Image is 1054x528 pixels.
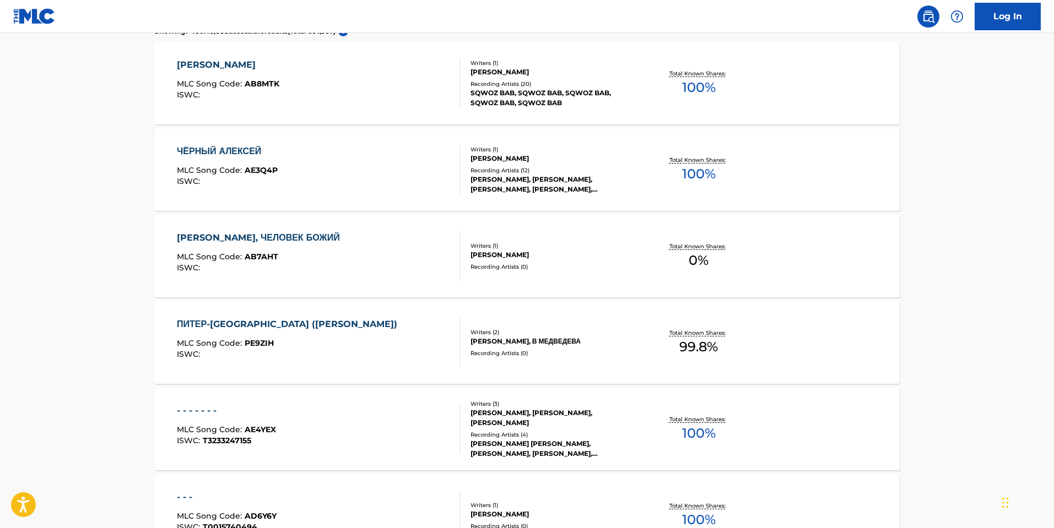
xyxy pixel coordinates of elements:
div: Recording Artists ( 0 ) [471,349,637,357]
p: Total Known Shares: [669,415,728,423]
span: AB7AHT [245,252,278,262]
a: [PERSON_NAME]MLC Song Code:AB8MTKISWC:Writers (1)[PERSON_NAME]Recording Artists (20)SQWOZ BAB, SQ... [155,42,900,124]
div: Writers ( 1 ) [471,501,637,509]
div: Recording Artists ( 20 ) [471,80,637,88]
a: Public Search [917,6,939,28]
div: Writers ( 2 ) [471,328,637,336]
div: [PERSON_NAME] [177,58,279,72]
span: 0 % [689,251,709,270]
iframe: Chat Widget [999,475,1054,528]
div: [PERSON_NAME], В МЕДВЕДЕВА [471,336,637,346]
img: search [922,10,935,23]
span: MLC Song Code : [177,165,245,175]
div: - - - [177,491,277,504]
div: Recording Artists ( 4 ) [471,431,637,439]
div: Recording Artists ( 0 ) [471,263,637,271]
span: ISWC : [177,436,203,445]
p: Total Known Shares: [669,242,728,251]
div: SQWOZ BAB, SQWOZ BAB, SQWOZ BAB, SQWOZ BAB, SQWOZ BAB [471,88,637,108]
div: Recording Artists ( 12 ) [471,166,637,175]
span: ISWC : [177,176,203,186]
span: 100 % [682,423,716,443]
div: [PERSON_NAME] [471,67,637,77]
img: MLC Logo [13,8,56,24]
span: PE9ZIH [245,338,274,348]
img: help [950,10,964,23]
div: [PERSON_NAME] [471,250,637,260]
div: [PERSON_NAME], [PERSON_NAME], [PERSON_NAME] [471,408,637,428]
a: Log In [975,3,1041,30]
span: MLC Song Code : [177,252,245,262]
span: MLC Song Code : [177,424,245,434]
div: Writers ( 1 ) [471,59,637,67]
div: [PERSON_NAME] [471,509,637,519]
span: 100 % [682,78,716,97]
div: [PERSON_NAME], ЧЕЛОВЕК БОЖИЙ [177,231,345,244]
span: T3233247155 [203,436,251,445]
span: AE4YEX [245,424,276,434]
div: Writers ( 3 ) [471,400,637,408]
p: Total Known Shares: [669,69,728,78]
a: ПИТЕР-[GEOGRAPHIC_DATA] ([PERSON_NAME])MLC Song Code:PE9ZIHISWC:Writers (2)[PERSON_NAME], В МЕДВЕ... [155,301,900,384]
a: [PERSON_NAME], ЧЕЛОВЕК БОЖИЙMLC Song Code:AB7AHTISWC:Writers (1)[PERSON_NAME]Recording Artists (0... [155,215,900,297]
span: AB8MTK [245,79,279,89]
a: - - - - - - -MLC Song Code:AE4YEXISWC:T3233247155Writers (3)[PERSON_NAME], [PERSON_NAME], [PERSON... [155,388,900,470]
span: ISWC : [177,90,203,100]
div: Writers ( 1 ) [471,145,637,154]
div: [PERSON_NAME] [471,154,637,164]
span: ISWC : [177,349,203,359]
div: Writers ( 1 ) [471,242,637,250]
span: 99.8 % [679,337,718,357]
p: Total Known Shares: [669,329,728,337]
span: ISWC : [177,263,203,273]
span: MLC Song Code : [177,511,245,521]
div: [PERSON_NAME], [PERSON_NAME], [PERSON_NAME], [PERSON_NAME], [PERSON_NAME] [471,175,637,194]
p: Total Known Shares: [669,156,728,164]
span: MLC Song Code : [177,79,245,89]
a: ЧЁРНЫЙ АЛЕКСЕЙMLC Song Code:AE3Q4PISWC:Writers (1)[PERSON_NAME]Recording Artists (12)[PERSON_NAME... [155,128,900,211]
div: ПИТЕР-[GEOGRAPHIC_DATA] ([PERSON_NAME]) [177,318,403,331]
div: Drag [1002,486,1009,519]
p: Total Known Shares: [669,502,728,510]
span: AE3Q4P [245,165,278,175]
span: AD6Y6Y [245,511,277,521]
div: Help [946,6,968,28]
span: MLC Song Code : [177,338,245,348]
div: ЧЁРНЫЙ АЛЕКСЕЙ [177,145,278,158]
div: [PERSON_NAME] [PERSON_NAME],[PERSON_NAME], [PERSON_NAME], [PERSON_NAME], [PERSON_NAME] [471,439,637,459]
div: - - - - - - - [177,404,276,417]
span: 100 % [682,164,716,184]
